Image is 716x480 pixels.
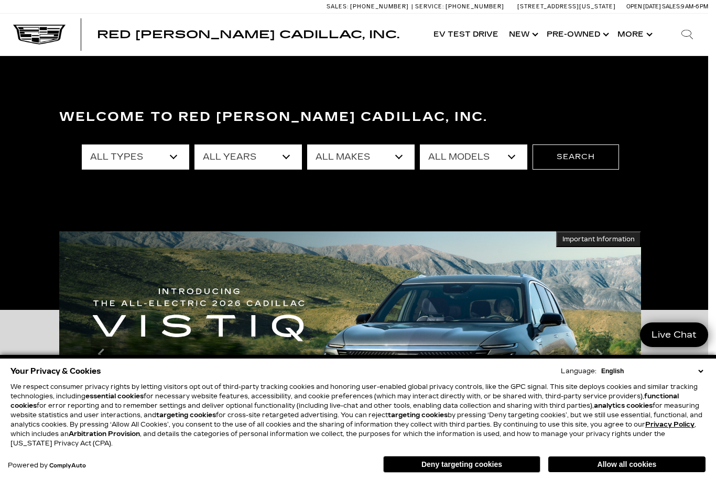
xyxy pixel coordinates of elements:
[415,3,444,10] span: Service:
[561,368,596,374] div: Language:
[646,329,702,341] span: Live Chat
[420,144,527,170] select: Filter by model
[504,14,541,55] a: New
[327,4,411,9] a: Sales: [PHONE_NUMBER]
[681,3,708,10] span: 9 AM-6 PM
[82,144,189,170] select: Filter by type
[556,231,641,247] button: Important Information
[307,144,415,170] select: Filter by make
[589,338,610,370] div: Next
[612,14,656,55] button: More
[666,14,708,55] div: Search
[10,382,706,448] p: We respect consumer privacy rights by letting visitors opt out of third-party tracking cookies an...
[599,366,706,376] select: Language Select
[350,3,409,10] span: [PHONE_NUMBER]
[49,463,86,469] a: ComplyAuto
[640,322,708,347] a: Live Chat
[10,364,101,378] span: Your Privacy & Cookies
[69,430,140,438] strong: Arbitration Provision
[533,144,619,170] button: Search
[562,235,635,243] span: Important Information
[85,393,144,400] strong: essential cookies
[548,456,706,472] button: Allow all cookies
[194,144,302,170] select: Filter by year
[91,338,112,370] div: Previous
[13,25,66,44] img: Cadillac Dark Logo with Cadillac White Text
[156,411,216,419] strong: targeting cookies
[626,3,661,10] span: Open [DATE]
[388,411,448,419] strong: targeting cookies
[59,107,641,128] h3: Welcome to Red [PERSON_NAME] Cadillac, Inc.
[97,28,399,41] span: Red [PERSON_NAME] Cadillac, Inc.
[59,231,641,477] img: 2026 CADILLAC VISTIQ
[411,4,507,9] a: Service: [PHONE_NUMBER]
[8,462,86,469] div: Powered by
[662,3,681,10] span: Sales:
[446,3,504,10] span: [PHONE_NUMBER]
[428,14,504,55] a: EV Test Drive
[594,402,653,409] strong: analytics cookies
[327,3,349,10] span: Sales:
[517,3,616,10] a: [STREET_ADDRESS][US_STATE]
[67,153,68,153] a: Accessible Carousel
[645,421,695,428] u: Privacy Policy
[541,14,612,55] a: Pre-Owned
[97,29,399,40] a: Red [PERSON_NAME] Cadillac, Inc.
[383,456,540,473] button: Deny targeting cookies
